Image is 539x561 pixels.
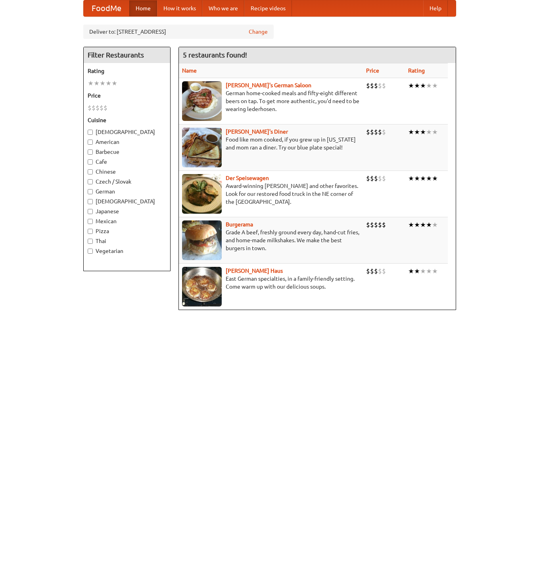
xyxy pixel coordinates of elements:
[378,128,382,136] li: $
[374,128,378,136] li: $
[378,267,382,276] li: $
[366,220,370,229] li: $
[414,174,420,183] li: ★
[382,174,386,183] li: $
[182,182,360,206] p: Award-winning [PERSON_NAME] and other favorites. Look for our restored food truck in the NE corne...
[382,220,386,229] li: $
[432,174,438,183] li: ★
[88,140,93,145] input: American
[83,25,274,39] div: Deliver to: [STREET_ADDRESS]
[182,228,360,252] p: Grade A beef, freshly ground every day, hand-cut fries, and home-made milkshakes. We make the bes...
[182,136,360,151] p: Food like mom cooked, if you grew up in [US_STATE] and mom ran a diner. Try our blue plate special!
[88,158,166,166] label: Cafe
[92,103,96,112] li: $
[100,103,104,112] li: $
[244,0,292,16] a: Recipe videos
[408,81,414,90] li: ★
[88,197,166,205] label: [DEMOGRAPHIC_DATA]
[366,267,370,276] li: $
[88,138,166,146] label: American
[432,220,438,229] li: ★
[182,174,222,214] img: speisewagen.jpg
[408,67,425,74] a: Rating
[88,92,166,100] h5: Price
[226,221,253,228] a: Burgerama
[88,219,93,224] input: Mexican
[88,128,166,136] label: [DEMOGRAPHIC_DATA]
[88,130,93,135] input: [DEMOGRAPHIC_DATA]
[226,82,311,88] a: [PERSON_NAME]'s German Saloon
[202,0,244,16] a: Who we are
[94,79,100,88] li: ★
[414,81,420,90] li: ★
[88,199,93,204] input: [DEMOGRAPHIC_DATA]
[100,79,105,88] li: ★
[88,103,92,112] li: $
[426,267,432,276] li: ★
[414,128,420,136] li: ★
[182,275,360,291] p: East German specialties, in a family-friendly setting. Come warm up with our delicious soups.
[426,174,432,183] li: ★
[226,128,288,135] a: [PERSON_NAME]'s Diner
[96,103,100,112] li: $
[370,220,374,229] li: $
[226,268,283,274] a: [PERSON_NAME] Haus
[129,0,157,16] a: Home
[88,209,93,214] input: Japanese
[420,81,426,90] li: ★
[182,267,222,306] img: kohlhaus.jpg
[88,149,93,155] input: Barbecue
[88,227,166,235] label: Pizza
[88,67,166,75] h5: Rating
[370,267,374,276] li: $
[366,128,370,136] li: $
[408,267,414,276] li: ★
[408,128,414,136] li: ★
[182,128,222,167] img: sallys.jpg
[382,81,386,90] li: $
[366,81,370,90] li: $
[382,267,386,276] li: $
[420,174,426,183] li: ★
[420,220,426,229] li: ★
[366,174,370,183] li: $
[88,179,93,184] input: Czech / Slovak
[105,79,111,88] li: ★
[88,79,94,88] li: ★
[408,174,414,183] li: ★
[88,188,166,195] label: German
[88,247,166,255] label: Vegetarian
[414,267,420,276] li: ★
[249,28,268,36] a: Change
[88,189,93,194] input: German
[84,0,129,16] a: FoodMe
[423,0,448,16] a: Help
[84,47,170,63] h4: Filter Restaurants
[88,148,166,156] label: Barbecue
[382,128,386,136] li: $
[88,249,93,254] input: Vegetarian
[432,128,438,136] li: ★
[88,207,166,215] label: Japanese
[88,159,93,165] input: Cafe
[374,81,378,90] li: $
[183,51,247,59] ng-pluralize: 5 restaurants found!
[370,174,374,183] li: $
[374,267,378,276] li: $
[88,178,166,186] label: Czech / Slovak
[374,220,378,229] li: $
[426,220,432,229] li: ★
[88,217,166,225] label: Mexican
[426,81,432,90] li: ★
[157,0,202,16] a: How it works
[378,81,382,90] li: $
[414,220,420,229] li: ★
[378,174,382,183] li: $
[88,239,93,244] input: Thai
[420,267,426,276] li: ★
[182,67,197,74] a: Name
[374,174,378,183] li: $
